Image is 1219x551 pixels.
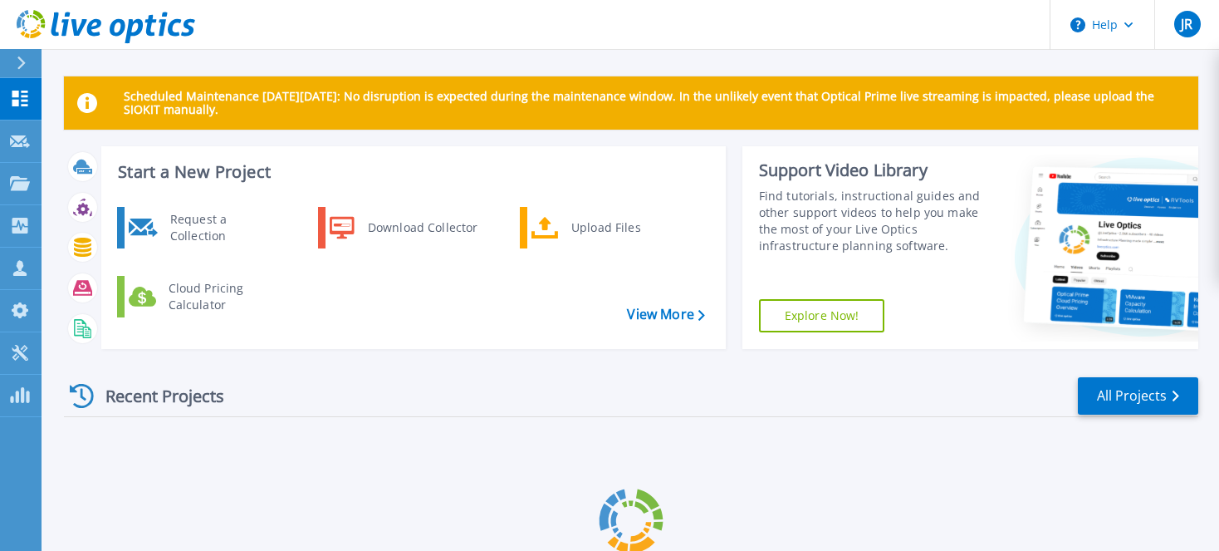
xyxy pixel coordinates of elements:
[64,376,247,416] div: Recent Projects
[118,163,704,181] h3: Start a New Project
[360,211,485,244] div: Download Collector
[162,211,283,244] div: Request a Collection
[627,307,704,322] a: View More
[759,299,885,332] a: Explore Now!
[1181,17,1192,31] span: JR
[117,207,287,248] a: Request a Collection
[124,90,1185,116] p: Scheduled Maintenance [DATE][DATE]: No disruption is expected during the maintenance window. In t...
[520,207,690,248] a: Upload Files
[1078,377,1198,415] a: All Projects
[759,188,987,254] div: Find tutorials, instructional guides and other support videos to help you make the most of your L...
[563,211,686,244] div: Upload Files
[117,276,287,317] a: Cloud Pricing Calculator
[759,160,987,181] div: Support Video Library
[318,207,488,248] a: Download Collector
[160,280,283,313] div: Cloud Pricing Calculator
